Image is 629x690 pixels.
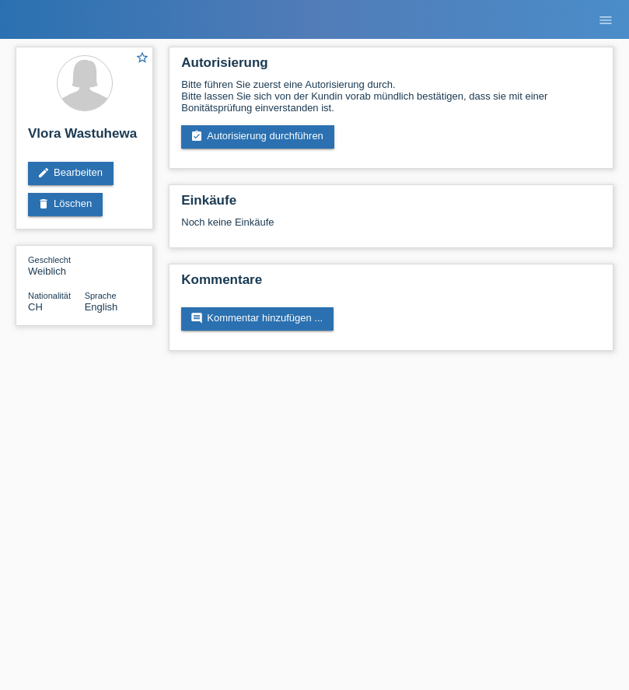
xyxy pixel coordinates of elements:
div: Noch keine Einkäufe [181,216,601,240]
a: assignment_turned_inAutorisierung durchführen [181,125,334,149]
span: English [85,301,118,313]
h2: Autorisierung [181,55,601,79]
i: star_border [135,51,149,65]
span: Geschlecht [28,255,71,264]
a: editBearbeiten [28,162,114,185]
a: menu [590,15,621,24]
i: assignment_turned_in [190,130,203,142]
a: commentKommentar hinzufügen ... [181,307,334,331]
span: Sprache [85,291,117,300]
i: comment [190,312,203,324]
a: deleteLöschen [28,193,103,216]
i: edit [37,166,50,179]
span: Schweiz [28,301,43,313]
i: delete [37,198,50,210]
div: Weiblich [28,254,85,277]
h2: Kommentare [181,272,601,296]
span: Nationalität [28,291,71,300]
a: star_border [135,51,149,67]
div: Bitte führen Sie zuerst eine Autorisierung durch. Bitte lassen Sie sich von der Kundin vorab münd... [181,79,601,114]
h2: Vlora Wastuhewa [28,126,141,149]
i: menu [598,12,613,28]
h2: Einkäufe [181,193,601,216]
